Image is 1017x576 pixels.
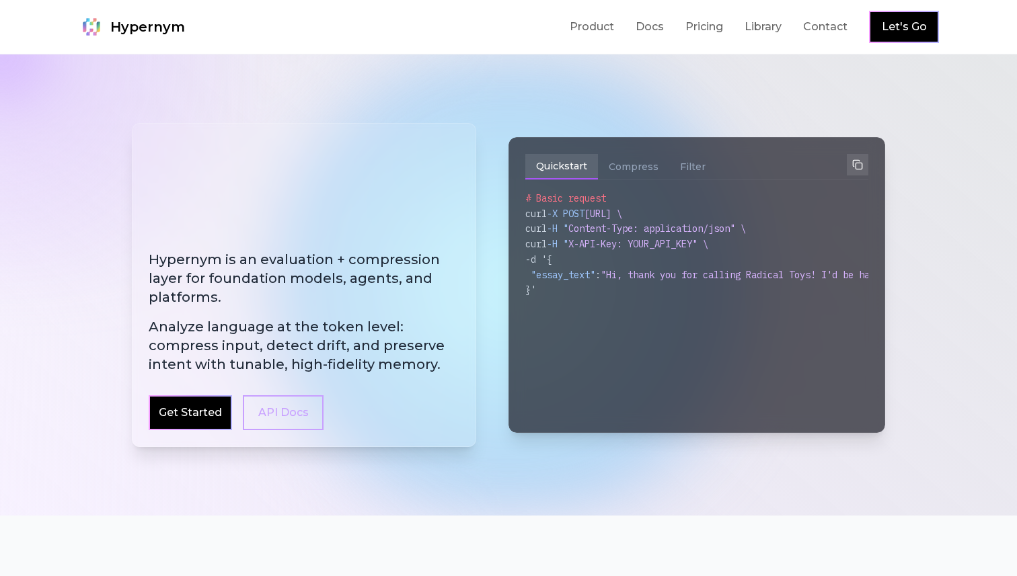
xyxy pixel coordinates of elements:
[525,192,606,204] span: # Basic request
[882,19,927,35] a: Let's Go
[585,208,622,220] span: [URL] \
[78,13,185,40] a: Hypernym
[525,154,598,179] button: Quickstart
[525,208,547,220] span: curl
[568,238,708,250] span: X-API-Key: YOUR_API_KEY" \
[159,405,222,421] a: Get Started
[525,284,536,296] span: }'
[685,19,723,35] a: Pricing
[525,253,552,265] span: -d '{
[547,208,585,220] span: -X POST
[525,238,547,250] span: curl
[149,250,459,374] h2: Hypernym is an evaluation + compression layer for foundation models, agents, and platforms.
[110,17,185,36] span: Hypernym
[636,19,664,35] a: Docs
[531,269,595,281] span: "essay_text"
[547,222,568,235] span: -H "
[78,13,105,40] img: Hypernym Logo
[547,238,568,250] span: -H "
[595,269,601,281] span: :
[243,395,324,430] a: API Docs
[525,222,547,235] span: curl
[669,154,716,179] button: Filter
[598,154,669,179] button: Compress
[570,19,614,35] a: Product
[745,19,782,35] a: Library
[149,317,459,374] span: Analyze language at the token level: compress input, detect drift, and preserve intent with tunab...
[568,222,746,235] span: Content-Type: application/json" \
[803,19,848,35] a: Contact
[847,154,868,175] button: Copy to clipboard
